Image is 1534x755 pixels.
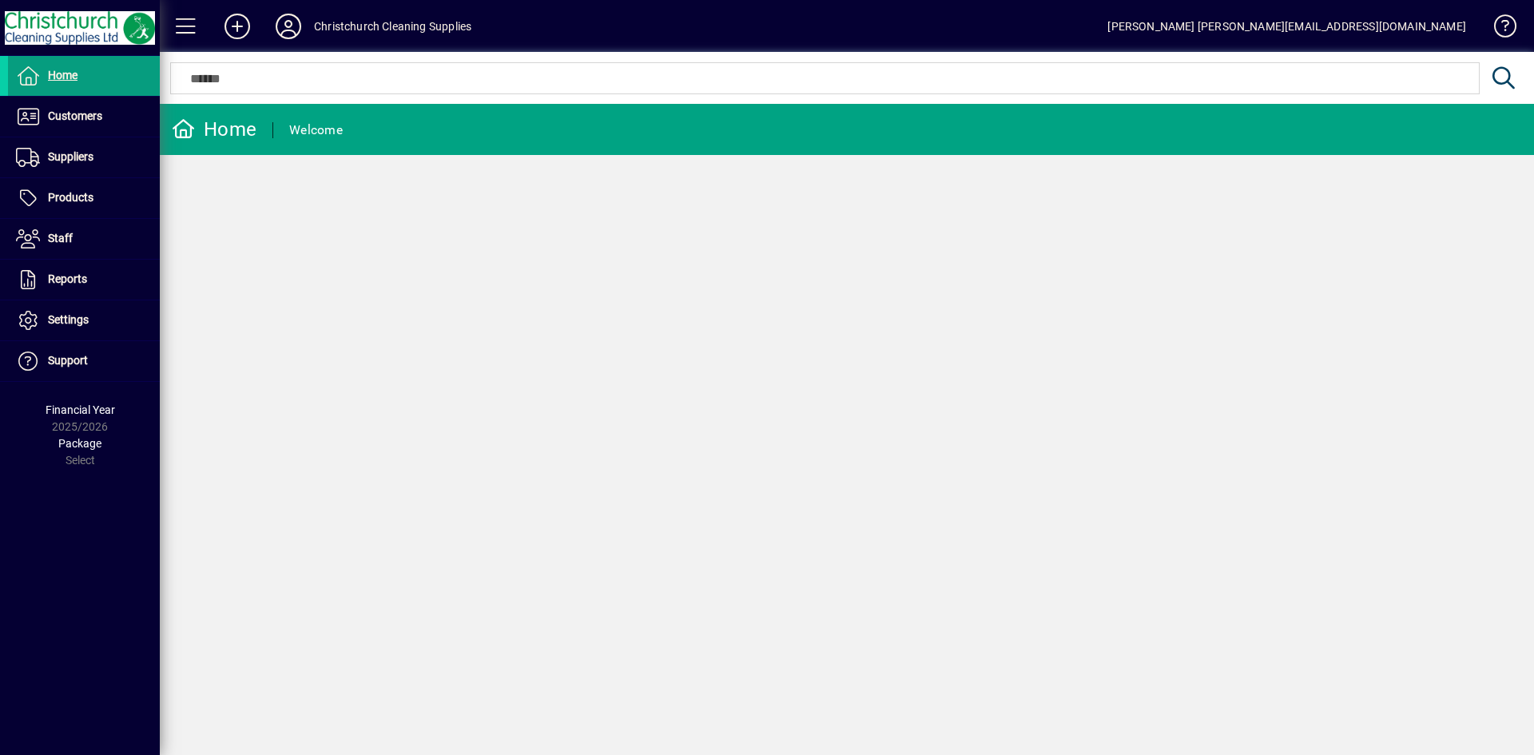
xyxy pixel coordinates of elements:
[289,117,343,143] div: Welcome
[8,260,160,300] a: Reports
[172,117,256,142] div: Home
[48,354,88,367] span: Support
[314,14,471,39] div: Christchurch Cleaning Supplies
[8,178,160,218] a: Products
[46,403,115,416] span: Financial Year
[1482,3,1514,55] a: Knowledge Base
[8,300,160,340] a: Settings
[58,437,101,450] span: Package
[8,137,160,177] a: Suppliers
[8,97,160,137] a: Customers
[8,341,160,381] a: Support
[212,12,263,41] button: Add
[48,232,73,244] span: Staff
[48,69,77,81] span: Home
[48,313,89,326] span: Settings
[48,109,102,122] span: Customers
[263,12,314,41] button: Profile
[1107,14,1466,39] div: [PERSON_NAME] [PERSON_NAME][EMAIL_ADDRESS][DOMAIN_NAME]
[48,272,87,285] span: Reports
[48,191,93,204] span: Products
[48,150,93,163] span: Suppliers
[8,219,160,259] a: Staff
